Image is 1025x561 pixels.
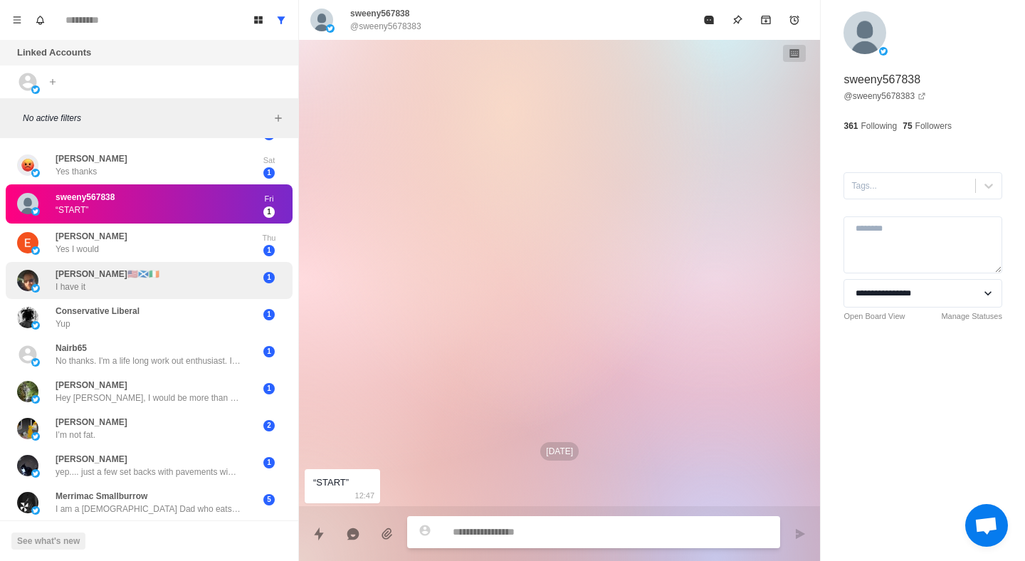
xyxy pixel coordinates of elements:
[28,9,51,31] button: Notifications
[903,120,912,132] p: 75
[31,506,40,515] img: picture
[56,243,99,256] p: Yes I would
[695,6,723,34] button: Mark as read
[263,309,275,320] span: 1
[56,429,95,441] p: I’m not fat.
[879,47,888,56] img: picture
[17,154,38,176] img: picture
[310,9,333,31] img: picture
[56,392,241,404] p: Hey [PERSON_NAME], I would be more than happy to listen
[56,268,159,280] p: [PERSON_NAME]🇺🇸🏴󠁧󠁢󠁳󠁣󠁴󠁿🇮🇪
[843,71,920,88] p: sweeny567838
[723,6,752,34] button: Pin
[31,469,40,478] img: picture
[17,270,38,291] img: picture
[56,490,147,503] p: Merrimac Smallburrow
[263,383,275,394] span: 1
[56,503,241,515] p: I am a [DEMOGRAPHIC_DATA] Dad who eats with a family, who works his arse off and has little to no...
[17,455,38,476] img: picture
[17,193,38,214] img: picture
[263,245,275,256] span: 1
[31,358,40,367] img: picture
[305,520,333,548] button: Quick replies
[56,318,70,330] p: Yup
[350,20,421,33] p: @sweeny5678383
[263,206,275,218] span: 1
[263,494,275,505] span: 5
[17,46,91,60] p: Linked Accounts
[843,310,905,323] a: Open Board View
[17,492,38,513] img: picture
[56,416,127,429] p: [PERSON_NAME]
[31,432,40,441] img: picture
[56,355,241,367] p: No thanks. I'm a life long work out enthusiast. I'm at a healthy weight with a good amount of mus...
[965,504,1008,547] a: Open chat
[270,110,287,127] button: Add filters
[6,9,28,31] button: Menu
[355,488,375,503] p: 12:47
[56,165,97,178] p: Yes thanks
[31,207,40,216] img: picture
[251,232,287,244] p: Thu
[56,453,127,466] p: [PERSON_NAME]
[56,191,115,204] p: sweeny567838
[56,466,241,478] p: yep.... just a few set backs with pavements winning the arguments, that put back exercise bike us...
[56,204,88,216] p: “START”
[251,154,287,167] p: Sat
[540,442,579,461] p: [DATE]
[31,246,40,255] img: picture
[270,9,293,31] button: Show all conversations
[251,193,287,205] p: Fri
[263,420,275,431] span: 2
[56,230,127,243] p: [PERSON_NAME]
[17,381,38,402] img: picture
[843,90,926,103] a: @sweeny5678383
[56,305,140,318] p: Conservative Liberal
[786,520,814,548] button: Send message
[843,11,886,54] img: picture
[56,342,87,355] p: Nairb65
[247,9,270,31] button: Board View
[373,520,401,548] button: Add media
[326,24,335,33] img: picture
[56,379,127,392] p: [PERSON_NAME]
[31,169,40,177] img: picture
[915,120,952,132] p: Followers
[780,6,809,34] button: Add reminder
[861,120,898,132] p: Following
[17,418,38,439] img: picture
[11,533,85,550] button: See what's new
[17,307,38,328] img: picture
[752,6,780,34] button: Archive
[941,310,1002,323] a: Manage Statuses
[44,73,61,90] button: Add account
[31,321,40,330] img: picture
[56,280,85,293] p: I have it
[843,120,858,132] p: 361
[31,284,40,293] img: picture
[350,7,409,20] p: sweeny567838
[31,85,40,94] img: picture
[263,272,275,283] span: 1
[31,395,40,404] img: picture
[263,346,275,357] span: 1
[56,152,127,165] p: [PERSON_NAME]
[313,475,349,491] div: “START”
[263,457,275,468] span: 1
[17,232,38,253] img: picture
[263,167,275,179] span: 1
[23,112,270,125] p: No active filters
[339,520,367,548] button: Reply with AI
